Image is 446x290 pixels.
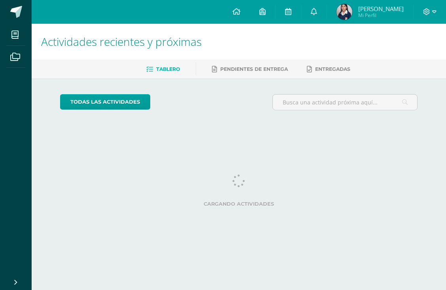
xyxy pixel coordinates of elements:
a: Pendientes de entrega [212,63,288,76]
span: Pendientes de entrega [220,66,288,72]
a: Entregadas [307,63,350,76]
img: 8961583368e2b0077117dd0b5a1d1231.png [336,4,352,20]
span: Mi Perfil [358,12,404,19]
span: Entregadas [315,66,350,72]
a: Tablero [146,63,180,76]
label: Cargando actividades [60,201,418,207]
input: Busca una actividad próxima aquí... [273,95,418,110]
a: todas las Actividades [60,94,150,110]
span: Actividades recientes y próximas [41,34,202,49]
span: [PERSON_NAME] [358,5,404,13]
span: Tablero [156,66,180,72]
